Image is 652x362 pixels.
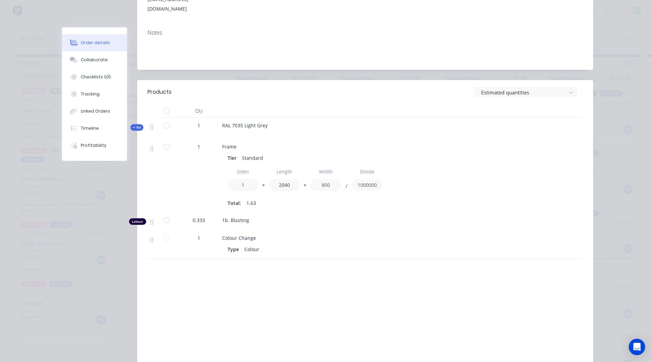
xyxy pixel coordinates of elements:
button: Timeline [62,120,127,137]
div: Standard [239,153,266,163]
input: Value [310,179,341,191]
input: Value [269,179,300,191]
div: Qty [178,104,219,118]
button: Tracking [62,86,127,103]
div: Linked Orders [81,108,110,114]
div: Order details [81,40,110,46]
button: Order details [62,34,127,51]
div: Profitability [81,142,106,148]
span: Kit [132,125,141,130]
span: 1 [197,122,200,129]
span: 1 [197,234,200,242]
input: Label [269,166,300,178]
button: Collaborate [62,51,127,68]
input: Value [228,179,258,191]
span: Colour Change [222,235,256,241]
div: Open Intercom Messenger [629,339,645,355]
button: / [343,185,350,190]
div: Collaborate [81,57,108,63]
span: 1 [197,143,200,150]
span: 1.63 [246,199,256,207]
input: Label [228,166,258,178]
span: 0.333 [193,217,205,224]
span: RAL 7035 Light Grey [222,122,268,129]
div: Checklists 0/0 [81,74,111,80]
button: Kit [130,124,143,131]
div: Type [228,244,242,254]
input: Label [352,166,383,178]
button: Profitability [62,137,127,154]
span: Frame [222,143,236,150]
button: Linked Orders [62,103,127,120]
span: 1b. Blasting [222,217,249,223]
div: Notes [148,29,583,36]
input: Value [352,179,383,191]
div: Colour [242,244,262,254]
div: Labour [129,218,146,225]
div: Tracking [81,91,100,97]
div: Timeline [81,125,99,131]
input: Label [310,166,341,178]
span: Total: [228,199,241,207]
div: Products [148,88,171,96]
button: Checklists 0/0 [62,68,127,86]
div: Tier [228,153,239,163]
